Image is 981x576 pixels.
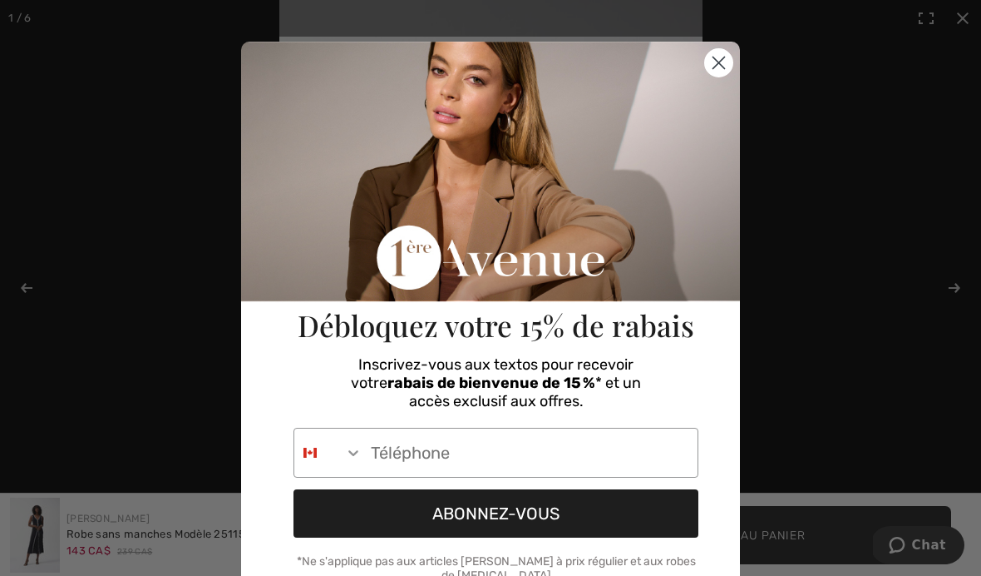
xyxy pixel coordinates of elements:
img: Canada [303,446,317,459]
span: Débloquez votre 15% de rabais [298,305,694,345]
button: Close dialog [704,48,733,77]
button: Search Countries [294,429,362,477]
span: rabais de bienvenue de 15 % [387,374,595,392]
input: Téléphone [362,429,698,477]
span: Chat [39,12,73,27]
button: ABONNEZ-VOUS [293,489,698,538]
span: Inscrivez-vous aux textos pour recevoir votre * et un accès exclusif aux offres. [351,355,641,410]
